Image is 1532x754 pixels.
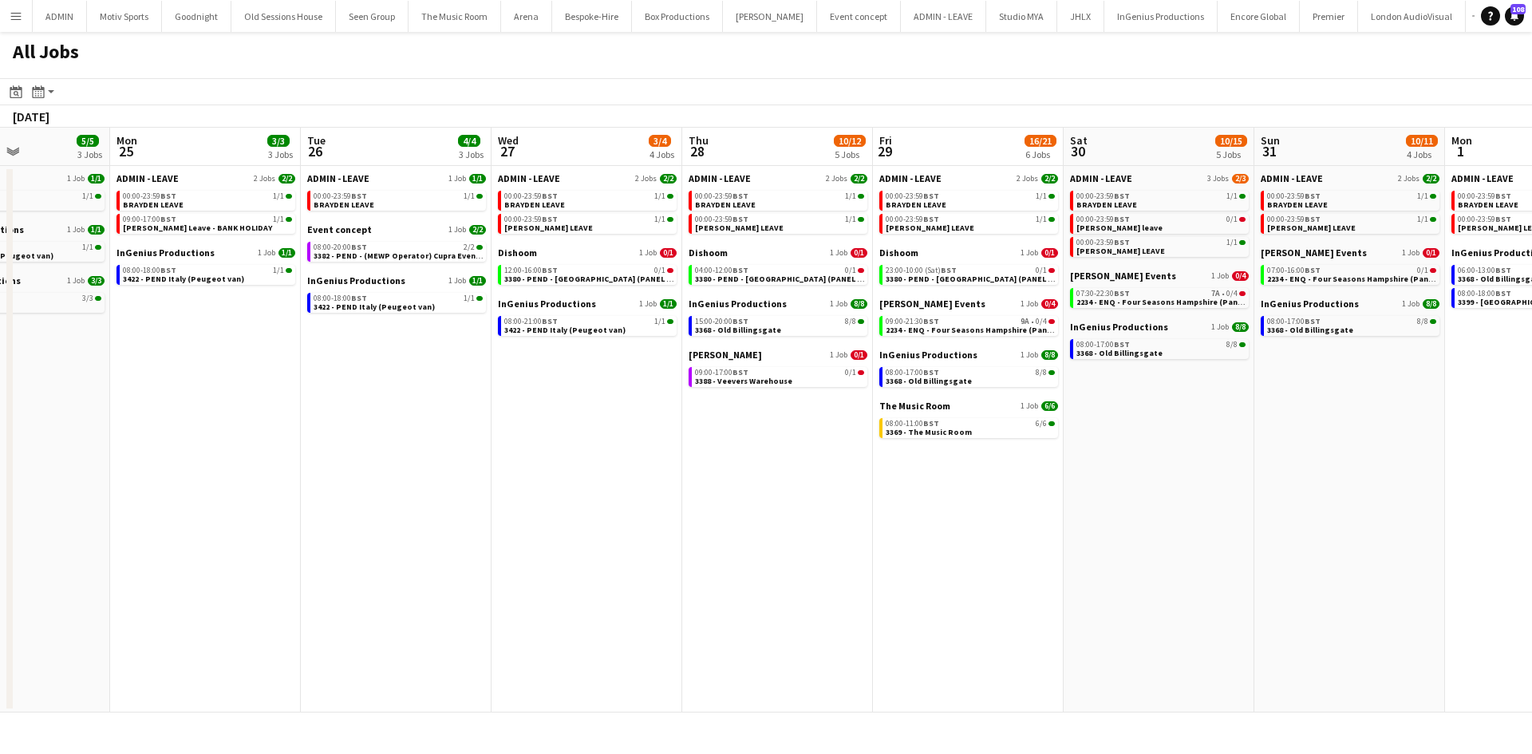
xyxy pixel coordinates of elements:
[1211,322,1229,332] span: 1 Job
[1076,191,1246,209] a: 00:00-23:59BST1/1BRAYDEN LEAVE
[498,298,677,339] div: InGenius Productions1 Job1/108:00-21:00BST1/13422 - PEND Italy (Peugeot van)
[1417,192,1428,200] span: 1/1
[654,266,665,274] span: 0/1
[879,172,1058,247] div: ADMIN - LEAVE2 Jobs2/200:00-23:59BST1/1BRAYDEN LEAVE00:00-23:59BST1/1[PERSON_NAME] LEAVE
[88,225,105,235] span: 1/1
[1495,265,1511,275] span: BST
[923,214,939,224] span: BST
[160,265,176,275] span: BST
[1261,298,1439,310] a: InGenius Productions1 Job8/8
[498,298,596,310] span: InGenius Productions
[162,1,231,32] button: Goodnight
[278,174,295,184] span: 2/2
[1076,239,1130,247] span: 00:00-23:59
[1211,271,1229,281] span: 1 Job
[351,191,367,201] span: BST
[1458,290,1511,298] span: 08:00-18:00
[851,299,867,309] span: 8/8
[689,172,867,184] a: ADMIN - LEAVE2 Jobs2/2
[879,172,1058,184] a: ADMIN - LEAVE2 Jobs2/2
[886,191,1055,209] a: 00:00-23:59BST1/1BRAYDEN LEAVE
[1114,214,1130,224] span: BST
[504,274,685,284] span: 3380 - PEND - Glasgow (PANEL VAN)
[273,215,284,223] span: 1/1
[448,174,466,184] span: 1 Job
[1267,214,1436,232] a: 00:00-23:59BST1/1[PERSON_NAME] LEAVE
[1417,318,1428,326] span: 8/8
[1211,290,1220,298] span: 7A
[1036,266,1047,274] span: 0/1
[886,318,1055,326] div: •
[689,172,751,184] span: ADMIN - LEAVE
[886,214,1055,232] a: 00:00-23:59BST1/1[PERSON_NAME] LEAVE
[1114,288,1130,298] span: BST
[879,247,918,259] span: Dishoom
[498,172,677,184] a: ADMIN - LEAVE2 Jobs2/2
[1076,297,1264,307] span: 2234 - ENQ - Four Seasons Hampshire (Panel Van)
[1232,174,1249,184] span: 2/3
[314,191,483,209] a: 00:00-23:59BST1/1BRAYDEN LEAVE
[817,1,901,32] button: Event concept
[123,274,244,284] span: 3422 - PEND Italy (Peugeot van)
[116,247,215,259] span: InGenius Productions
[1041,174,1058,184] span: 2/2
[1070,270,1249,321] div: [PERSON_NAME] Events1 Job0/407:30-22:30BST7A•0/42234 - ENQ - Four Seasons Hampshire (Panel Van)
[1218,1,1300,32] button: Encore Global
[1305,191,1321,201] span: BST
[695,191,864,209] a: 00:00-23:59BST1/1BRAYDEN LEAVE
[986,1,1057,32] button: Studio MYA
[1104,1,1218,32] button: InGenius Productions
[732,316,748,326] span: BST
[123,214,292,232] a: 09:00-17:00BST1/1[PERSON_NAME] Leave - BANK HOLIDAY
[689,298,787,310] span: InGenius Productions
[498,247,677,259] a: Dishoom1 Job0/1
[1261,172,1439,184] a: ADMIN - LEAVE2 Jobs2/2
[88,174,105,184] span: 1/1
[1267,316,1436,334] a: 08:00-17:00BST8/83368 - Old Billingsgate
[123,266,176,274] span: 08:00-18:00
[689,172,867,247] div: ADMIN - LEAVE2 Jobs2/200:00-23:59BST1/1BRAYDEN LEAVE00:00-23:59BST1/1[PERSON_NAME] LEAVE
[1076,290,1246,298] div: •
[689,349,867,390] div: [PERSON_NAME]1 Job0/109:00-17:00BST0/13388 - Veevers Warehouse
[635,174,657,184] span: 2 Jobs
[1358,1,1466,32] button: London AudioVisual
[732,265,748,275] span: BST
[1226,290,1238,298] span: 0/4
[67,225,85,235] span: 1 Job
[879,172,942,184] span: ADMIN - LEAVE
[498,172,560,184] span: ADMIN - LEAVE
[314,302,435,312] span: 3422 - PEND Italy (Peugeot van)
[695,265,864,283] a: 04:00-12:00BST0/13380 - PEND - [GEOGRAPHIC_DATA] (PANEL VAN)
[1076,214,1246,232] a: 00:00-23:59BST0/1[PERSON_NAME] leave
[830,350,847,360] span: 1 Job
[1305,214,1321,224] span: BST
[314,243,367,251] span: 08:00-20:00
[498,172,677,247] div: ADMIN - LEAVE2 Jobs2/200:00-23:59BST1/1BRAYDEN LEAVE00:00-23:59BST1/1[PERSON_NAME] LEAVE
[1267,325,1353,335] span: 3368 - Old Billingsgate
[1300,1,1358,32] button: Premier
[1017,174,1038,184] span: 2 Jobs
[879,247,1058,259] a: Dishoom1 Job0/1
[1417,215,1428,223] span: 1/1
[1226,215,1238,223] span: 0/1
[87,1,162,32] button: Motiv Sports
[901,1,986,32] button: ADMIN - LEAVE
[448,225,466,235] span: 1 Job
[886,274,1066,284] span: 3380 - PEND - Glasgow (PANEL VAN)
[498,247,677,298] div: Dishoom1 Job0/112:00-16:00BST0/13380 - PEND - [GEOGRAPHIC_DATA] (PANEL VAN)
[409,1,501,32] button: The Music Room
[542,316,558,326] span: BST
[689,298,867,310] a: InGenius Productions1 Job8/8
[307,172,486,184] a: ADMIN - LEAVE1 Job1/1
[314,251,496,261] span: 3382 - PEND - (MEWP Operator) Cupra Event Day
[1267,266,1321,274] span: 07:00-16:00
[307,274,486,286] a: InGenius Productions1 Job1/1
[1267,199,1328,210] span: BRAYDEN LEAVE
[1402,248,1419,258] span: 1 Job
[689,247,867,298] div: Dishoom1 Job0/104:00-12:00BST0/13380 - PEND - [GEOGRAPHIC_DATA] (PANEL VAN)
[1451,172,1514,184] span: ADMIN - LEAVE
[1505,6,1524,26] a: 108
[123,265,292,283] a: 08:00-18:00BST1/13422 - PEND Italy (Peugeot van)
[689,247,728,259] span: Dishoom
[273,266,284,274] span: 1/1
